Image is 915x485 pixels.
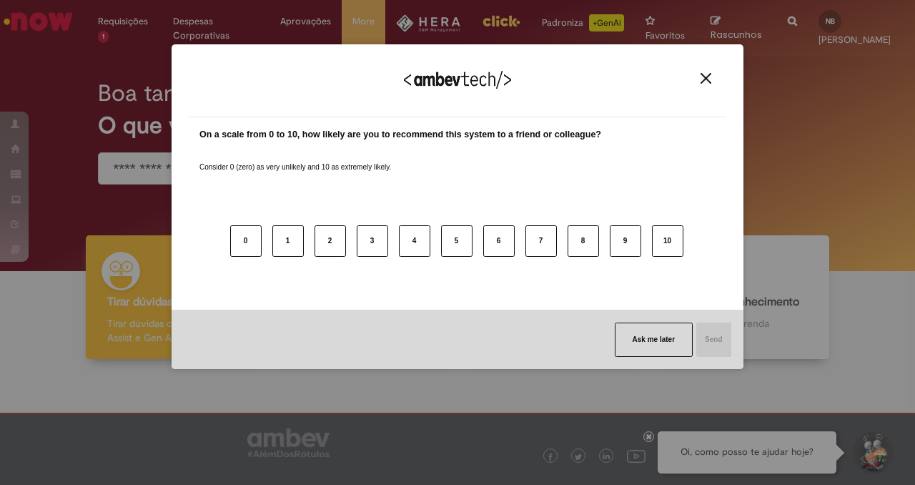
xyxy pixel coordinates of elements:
[272,225,304,257] button: 1
[404,71,511,89] img: Logo Ambevtech
[610,225,641,257] button: 9
[568,225,599,257] button: 8
[652,225,683,257] button: 10
[199,128,601,142] label: On a scale from 0 to 10, how likely are you to recommend this system to a friend or colleague?
[357,225,388,257] button: 3
[230,225,262,257] button: 0
[696,72,716,84] button: Close
[701,73,711,84] img: Close
[399,225,430,257] button: 4
[315,225,346,257] button: 2
[615,323,693,357] button: Ask me later
[525,225,557,257] button: 7
[483,225,515,257] button: 6
[441,225,473,257] button: 5
[199,145,391,172] label: Consider 0 (zero) as very unlikely and 10 as extremely likely.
